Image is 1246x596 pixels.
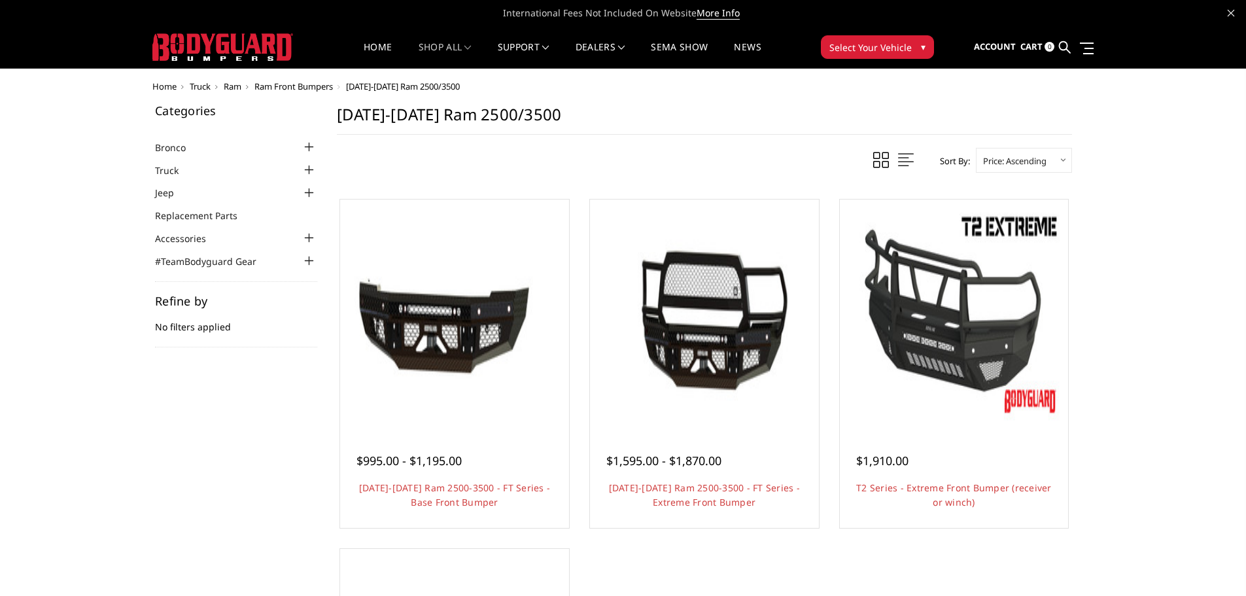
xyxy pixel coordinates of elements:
[224,80,241,92] a: Ram
[1020,41,1043,52] span: Cart
[829,41,912,54] span: Select Your Vehicle
[1045,42,1054,52] span: 0
[498,43,549,68] a: Support
[254,80,333,92] a: Ram Front Bumpers
[155,209,254,222] a: Replacement Parts
[606,453,721,468] span: $1,595.00 - $1,870.00
[356,453,462,468] span: $995.00 - $1,195.00
[346,80,460,92] span: [DATE]-[DATE] Ram 2500/3500
[155,164,195,177] a: Truck
[933,151,970,171] label: Sort By:
[974,41,1016,52] span: Account
[1020,29,1054,65] a: Cart 0
[843,203,1065,425] a: T2 Series - Extreme Front Bumper (receiver or winch) T2 Series - Extreme Front Bumper (receiver o...
[343,203,566,425] a: 2010-2018 Ram 2500-3500 - FT Series - Base Front Bumper 2010-2018 Ram 2500-3500 - FT Series - Bas...
[155,186,190,200] a: Jeep
[856,482,1052,508] a: T2 Series - Extreme Front Bumper (receiver or winch)
[359,482,550,508] a: [DATE]-[DATE] Ram 2500-3500 - FT Series - Base Front Bumper
[155,295,317,307] h5: Refine by
[821,35,934,59] button: Select Your Vehicle
[974,29,1016,65] a: Account
[190,80,211,92] a: Truck
[609,482,800,508] a: [DATE]-[DATE] Ram 2500-3500 - FT Series - Extreme Front Bumper
[651,43,708,68] a: SEMA Show
[419,43,472,68] a: shop all
[593,203,816,425] a: 2010-2018 Ram 2500-3500 - FT Series - Extreme Front Bumper 2010-2018 Ram 2500-3500 - FT Series - ...
[364,43,392,68] a: Home
[155,105,317,116] h5: Categories
[155,232,222,245] a: Accessories
[856,453,909,468] span: $1,910.00
[734,43,761,68] a: News
[152,33,293,61] img: BODYGUARD BUMPERS
[697,7,740,20] a: More Info
[921,40,926,54] span: ▾
[155,141,202,154] a: Bronco
[576,43,625,68] a: Dealers
[155,254,273,268] a: #TeamBodyguard Gear
[337,105,1072,135] h1: [DATE]-[DATE] Ram 2500/3500
[155,295,317,347] div: No filters applied
[152,80,177,92] a: Home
